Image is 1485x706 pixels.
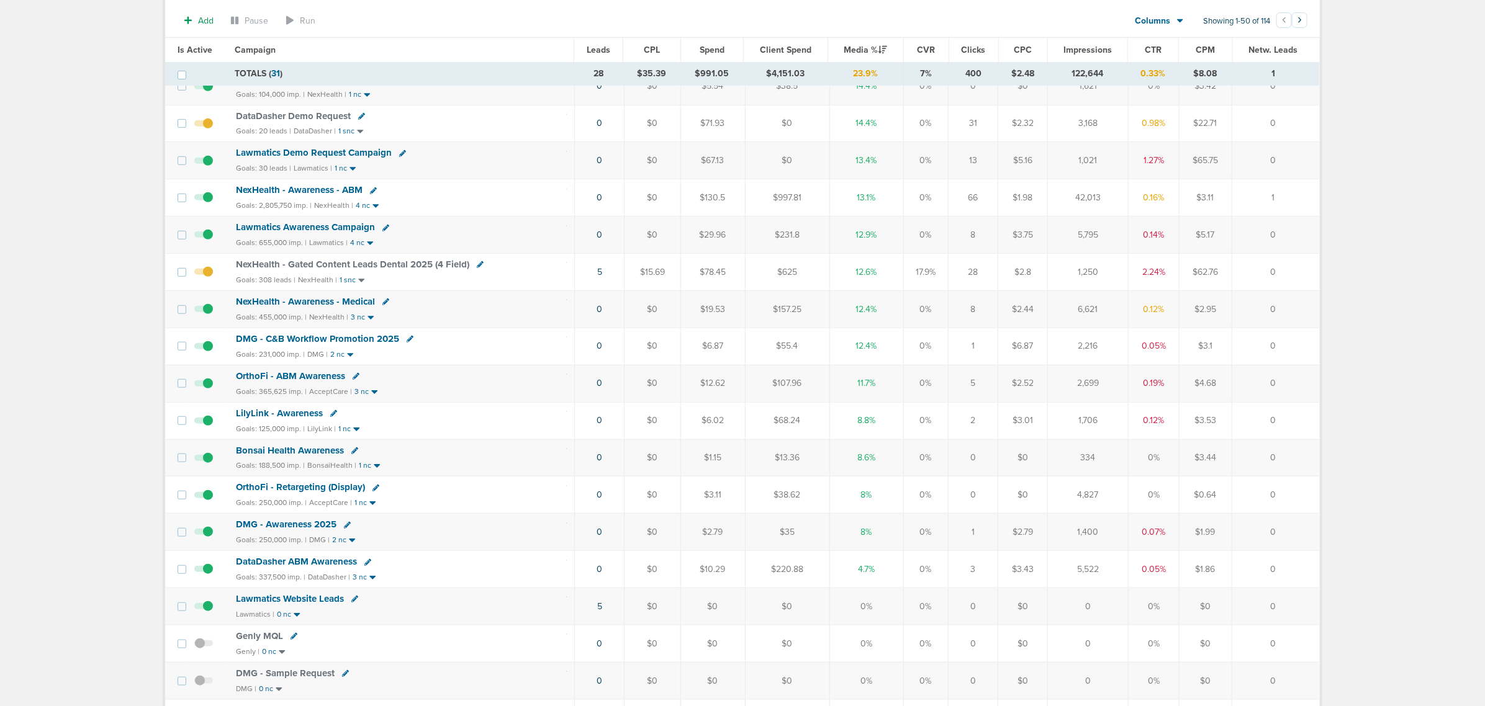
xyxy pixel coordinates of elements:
td: 0.05% [1128,328,1179,365]
td: $0 [1180,625,1232,662]
span: Leads [587,45,610,55]
td: 1 [948,514,998,551]
small: 1 nc [335,164,347,173]
td: $6.87 [998,328,1048,365]
td: $0 [998,662,1048,699]
td: 0% [903,439,948,476]
ul: Pagination [1276,14,1307,29]
span: LilyLink - Awareness [236,408,323,419]
td: $65.75 [1180,142,1232,179]
td: $2.79 [680,514,745,551]
td: $0 [998,439,1048,476]
td: $107.96 [745,365,829,402]
td: 0 [1232,142,1319,179]
small: NexHealth | [307,90,346,99]
small: NexHealth | [298,275,337,284]
span: NexHealth - Awareness - Medical [236,296,375,307]
small: Goals: 30 leads | [236,164,291,173]
td: 12.9% [829,217,903,254]
td: $130.5 [680,179,745,217]
span: CPM [1196,45,1215,55]
small: NexHealth | [309,313,348,321]
td: 0 [948,625,998,662]
td: 3 [948,551,998,588]
td: 0% [903,142,948,179]
span: CVR [917,45,935,55]
a: 5 [597,267,602,277]
td: $3.43 [998,551,1048,588]
td: $0 [625,68,681,105]
span: Campaign [235,45,276,55]
td: $3.44 [1180,439,1232,476]
span: Netw. Leads [1249,45,1298,55]
td: 1,250 [1047,254,1128,291]
td: 0 [948,68,998,105]
td: 1,400 [1047,514,1128,551]
span: Columns [1135,15,1171,27]
span: DataDasher ABM Awareness [236,556,357,567]
a: 0 [597,452,602,463]
td: 0% [1128,68,1179,105]
td: 0 [1232,514,1319,551]
td: 0% [903,514,948,551]
td: 4,827 [1047,476,1128,514]
td: $15.69 [625,254,681,291]
span: Lawmatics Demo Request Campaign [236,147,392,158]
td: $1.99 [1180,514,1232,551]
td: $0 [998,68,1048,105]
td: 0% [903,290,948,328]
small: Goals: 104,000 imp. | [236,90,305,99]
span: Genly MQL [236,630,283,641]
td: $71.93 [680,105,745,142]
td: $3.75 [998,217,1048,254]
td: 31 [948,105,998,142]
td: 0% [903,68,948,105]
td: 0 [1232,217,1319,254]
small: DataDasher | [294,127,336,135]
small: 2 nc [330,350,345,359]
td: 0 [1232,625,1319,662]
td: 0% [903,625,948,662]
a: 0 [597,415,602,426]
td: 1 [948,328,998,365]
td: $997.81 [745,179,829,217]
td: 0% [1128,476,1179,514]
span: OrthoFi - Retargeting (Display) [236,481,365,493]
span: 31 [271,68,280,79]
td: TOTALS ( ) [227,63,574,85]
td: $38.5 [745,68,829,105]
a: 0 [597,192,602,203]
small: LilyLink | [307,424,336,433]
a: 0 [597,304,602,315]
td: 1.27% [1128,142,1179,179]
td: $2.52 [998,365,1048,402]
td: $0 [745,625,829,662]
td: $2.48 [998,63,1048,85]
td: $0 [625,439,681,476]
td: 0.19% [1128,365,1179,402]
a: 0 [597,118,602,128]
td: $10.29 [680,551,745,588]
td: 23.9% [828,63,903,85]
td: 0% [1128,625,1179,662]
td: $231.8 [745,217,829,254]
small: 0 nc [277,610,291,619]
td: $1.15 [680,439,745,476]
span: Lawmatics Awareness Campaign [236,221,375,233]
small: 3 nc [353,573,367,582]
small: DMG | [307,350,328,359]
button: Go to next page [1292,12,1307,28]
td: $0 [625,476,681,514]
td: 1,706 [1047,402,1128,439]
td: 0% [903,551,948,588]
td: 0 [1232,551,1319,588]
td: $2.79 [998,514,1048,551]
td: $0 [625,105,681,142]
td: 4.7% [829,551,903,588]
small: Goals: 231,000 imp. | [236,350,305,359]
td: 0% [903,328,948,365]
small: 1 nc [359,461,371,470]
span: Media % [844,45,887,55]
td: 0 [948,662,998,699]
span: Bonsai Health Awareness [236,445,344,456]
